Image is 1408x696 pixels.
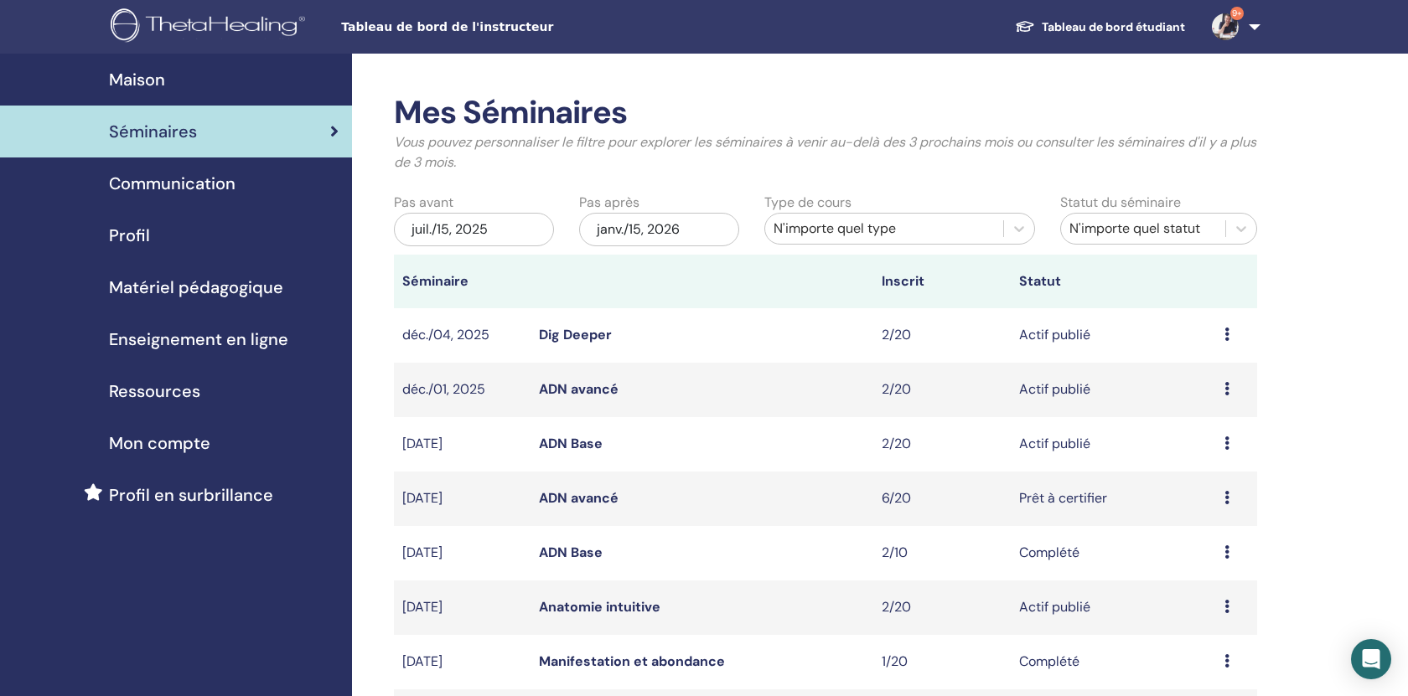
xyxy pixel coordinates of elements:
[111,8,311,46] img: logo.png
[109,327,288,352] span: Enseignement en ligne
[1002,12,1198,43] a: Tableau de bord étudiant
[1069,219,1217,239] div: N'importe quel statut
[539,380,619,398] a: ADN avancé
[873,308,1010,363] td: 2/20
[873,255,1010,308] th: Inscrit
[394,363,531,417] td: déc./01, 2025
[1015,19,1035,34] img: graduation-cap-white.svg
[394,213,554,246] div: juil./15, 2025
[109,67,165,92] span: Maison
[764,193,852,213] label: Type de cours
[539,598,660,616] a: Anatomie intuitive
[394,308,531,363] td: déc./04, 2025
[539,326,612,343] a: Dig Deeper
[539,544,603,561] a: ADN Base
[1011,363,1216,417] td: Actif publié
[579,193,639,213] label: Pas après
[109,223,150,248] span: Profil
[394,580,531,635] td: [DATE]
[873,635,1010,689] td: 1/20
[109,275,283,300] span: Matériel pédagogique
[394,255,531,308] th: Séminaire
[1011,255,1216,308] th: Statut
[873,526,1010,580] td: 2/10
[1351,639,1391,679] div: Open Intercom Messenger
[394,526,531,580] td: [DATE]
[1011,417,1216,472] td: Actif publié
[539,435,603,452] a: ADN Base
[1212,13,1239,40] img: default.jpg
[341,18,593,36] span: Tableau de bord de l'instructeur
[539,489,619,507] a: ADN avancé
[579,213,739,246] div: janv./15, 2026
[394,132,1257,173] p: Vous pouvez personnaliser le filtre pour explorer les séminaires à venir au-delà des 3 prochains ...
[1011,580,1216,635] td: Actif publié
[394,472,531,526] td: [DATE]
[109,119,197,144] span: Séminaires
[1011,526,1216,580] td: Complété
[873,580,1010,635] td: 2/20
[394,94,1257,132] h2: Mes Séminaires
[873,472,1010,526] td: 6/20
[109,482,273,508] span: Profil en surbrillance
[1011,308,1216,363] td: Actif publié
[394,193,453,213] label: Pas avant
[1011,472,1216,526] td: Prêt à certifier
[774,219,995,239] div: N'importe quel type
[873,417,1010,472] td: 2/20
[109,171,236,196] span: Communication
[1060,193,1181,213] label: Statut du séminaire
[394,417,531,472] td: [DATE]
[539,652,725,670] a: Manifestation et abondance
[109,430,210,456] span: Mon compte
[394,635,531,689] td: [DATE]
[1011,635,1216,689] td: Complété
[109,379,200,404] span: Ressources
[1230,7,1244,20] span: 9+
[873,363,1010,417] td: 2/20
